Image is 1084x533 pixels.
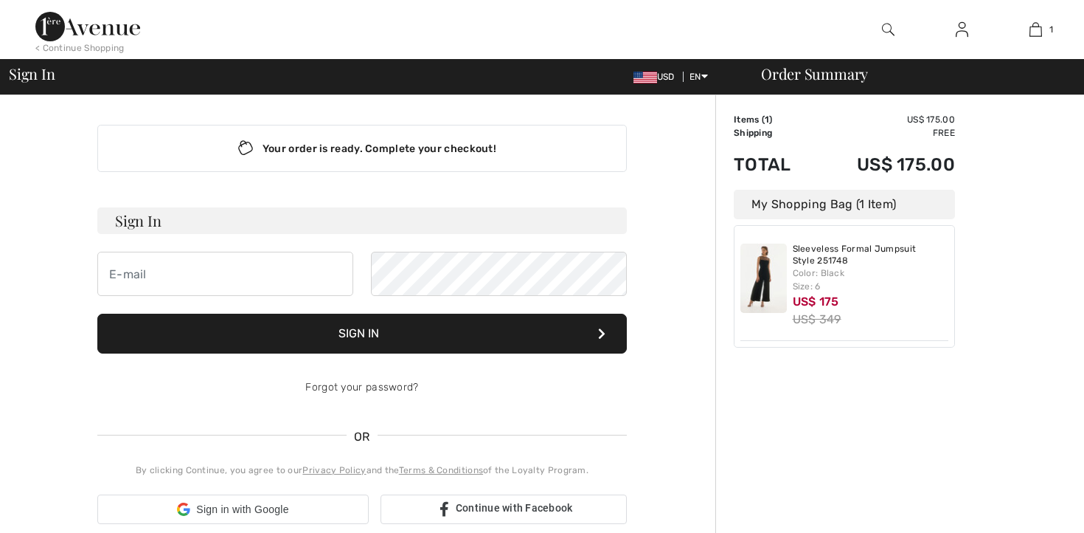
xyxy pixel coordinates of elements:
img: My Bag [1029,21,1042,38]
span: EN [689,72,708,82]
a: Terms & Conditions [399,465,483,475]
div: < Continue Shopping [35,41,125,55]
div: By clicking Continue, you agree to our and the of the Loyalty Program. [97,464,627,477]
a: Forgot your password? [305,381,418,393]
div: Order Summary [743,66,1075,81]
img: US Dollar [633,72,657,83]
div: Color: Black Size: 6 [793,266,949,293]
h3: Sign In [97,207,627,234]
a: Sign In [944,21,980,39]
span: Sign in with Google [196,502,288,517]
s: US$ 349 [793,312,841,326]
span: 1 [1049,23,1053,36]
span: 1 [765,114,769,125]
span: USD [633,72,681,82]
td: US$ 175.00 [815,140,955,190]
td: Shipping [734,126,815,140]
div: Your order is ready. Complete your checkout! [97,125,627,172]
a: Privacy Policy [302,465,366,475]
span: Continue with Facebook [456,502,573,514]
td: Free [815,126,955,140]
span: Sign In [9,66,55,81]
span: OR [347,428,378,446]
div: My Shopping Bag (1 Item) [734,190,955,219]
img: 1ère Avenue [35,12,140,41]
a: Continue with Facebook [381,495,627,524]
a: Sleeveless Formal Jumpsuit Style 251748 [793,244,949,266]
input: E-mail [97,252,353,296]
img: Sleeveless Formal Jumpsuit Style 251748 [740,244,787,313]
a: 1 [999,21,1071,38]
td: Total [734,140,815,190]
td: Items ( ) [734,113,815,126]
span: US$ 175 [793,295,839,309]
img: My Info [956,21,968,38]
td: US$ 175.00 [815,113,955,126]
img: search the website [882,21,894,38]
button: Sign In [97,314,627,354]
div: Sign in with Google [97,495,369,524]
